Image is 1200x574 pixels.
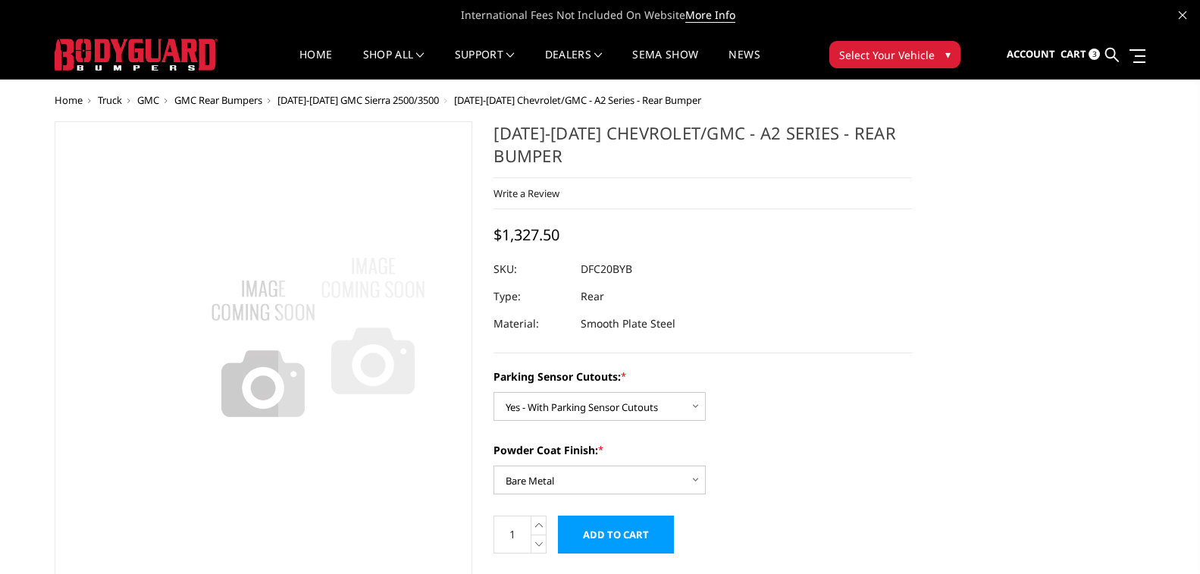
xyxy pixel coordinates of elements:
[277,93,439,107] a: [DATE]-[DATE] GMC Sierra 2500/3500
[945,46,951,62] span: ▾
[137,93,159,107] a: GMC
[493,224,559,245] span: $1,327.50
[493,256,569,283] dt: SKU:
[98,93,122,107] a: Truck
[493,121,912,178] h1: [DATE]-[DATE] Chevrolet/GMC - A2 Series - Rear Bumper
[454,93,701,107] span: [DATE]-[DATE] Chevrolet/GMC - A2 Series - Rear Bumper
[1061,34,1100,75] a: Cart 3
[558,516,674,554] input: Add to Cart
[685,8,735,23] a: More Info
[581,256,632,283] dd: DFC20BYB
[493,283,569,310] dt: Type:
[839,47,935,63] span: Select Your Vehicle
[1007,34,1055,75] a: Account
[1089,49,1100,60] span: 3
[493,369,912,384] label: Parking Sensor Cutouts:
[632,49,698,79] a: SEMA Show
[545,49,603,79] a: Dealers
[493,187,559,200] a: Write a Review
[55,93,83,107] a: Home
[299,49,332,79] a: Home
[174,93,262,107] a: GMC Rear Bumpers
[455,49,515,79] a: Support
[728,49,760,79] a: News
[493,442,912,458] label: Powder Coat Finish:
[581,283,604,310] dd: Rear
[55,39,218,71] img: BODYGUARD BUMPERS
[1061,47,1086,61] span: Cart
[1007,47,1055,61] span: Account
[829,41,960,68] button: Select Your Vehicle
[1124,501,1200,574] iframe: Chat Widget
[493,310,569,337] dt: Material:
[581,310,675,337] dd: Smooth Plate Steel
[363,49,425,79] a: shop all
